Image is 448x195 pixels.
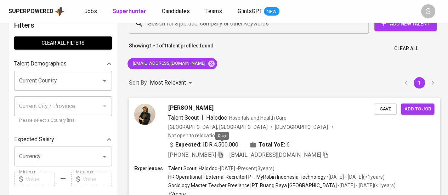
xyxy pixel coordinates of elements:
[113,7,148,16] a: Superhunter
[168,151,216,158] span: [PHONE_NUMBER]
[206,114,227,121] span: Halodoc
[134,165,168,172] p: Experiences
[162,8,190,15] span: Candidates
[205,8,222,15] span: Teams
[325,173,384,180] p: • [DATE] - [DATE] ( <1 years )
[168,114,199,121] span: Talent Scout
[83,172,112,186] input: Value
[287,140,290,149] span: 6
[100,76,109,86] button: Open
[168,123,268,130] div: [GEOGRAPHIC_DATA], [GEOGRAPHIC_DATA]
[394,44,418,53] span: Clear All
[55,6,64,17] img: app logo
[229,151,321,158] span: [EMAIL_ADDRESS][DOMAIN_NAME]
[25,172,55,186] input: Value
[229,115,287,120] span: Hospitals and Health Care
[164,43,167,48] b: 1
[259,140,285,149] b: Total YoE:
[175,140,202,149] b: Expected:
[14,135,54,144] p: Expected Salary
[129,79,147,87] p: Sort By
[168,103,213,112] span: [PERSON_NAME]
[14,132,112,147] div: Expected Salary
[162,7,191,16] a: Candidates
[134,103,155,125] img: 8ff09878cb656d7be9ac06eb2376042f.jpg
[149,43,159,48] b: 1 - 1
[264,8,279,15] span: NEW
[127,60,210,67] span: [EMAIL_ADDRESS][DOMAIN_NAME]
[168,132,217,139] p: Not open to relocation
[8,7,53,16] div: Superpowered
[100,151,109,161] button: Open
[404,105,431,113] span: Add to job
[20,39,106,47] span: Clear All filters
[168,140,238,149] div: IDR 4.500.000
[113,8,146,15] b: Superhunter
[168,173,325,180] p: HR Operational - External Recruiter | PT. MyRobin Indonesia Technology
[217,165,274,172] p: • [DATE] - Present ( 3 years )
[150,79,186,87] p: Most Relevant
[84,7,98,16] a: Jobs
[414,77,425,88] button: page 1
[275,123,329,130] span: [DEMOGRAPHIC_DATA]
[127,58,217,69] div: [EMAIL_ADDRESS][DOMAIN_NAME]
[378,105,393,113] span: Save
[84,8,97,15] span: Jobs
[421,4,435,18] div: S
[374,17,437,31] button: Add New Talent
[380,19,431,28] span: Add New Talent
[168,165,217,172] p: Talent Scout | Halodoc
[336,182,395,189] p: • [DATE] - [DATE] ( <1 years )
[391,42,421,55] button: Clear All
[14,19,112,31] h6: Filters
[14,57,112,71] div: Talent Demographics
[202,113,203,122] span: |
[401,103,434,114] button: Add to job
[399,77,440,88] nav: pagination navigation
[238,8,262,15] span: GlintsGPT
[14,59,67,68] p: Talent Demographics
[19,117,107,124] p: Please select a Country first
[8,6,64,17] a: Superpoweredapp logo
[205,7,223,16] a: Teams
[238,7,279,16] a: GlintsGPT NEW
[374,103,397,114] button: Save
[150,76,194,90] div: Most Relevant
[14,36,112,50] button: Clear All filters
[129,42,214,55] p: Showing of talent profiles found
[168,182,336,189] p: Sociology Master Teacher Freelance | PT. Ruang Raya [GEOGRAPHIC_DATA]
